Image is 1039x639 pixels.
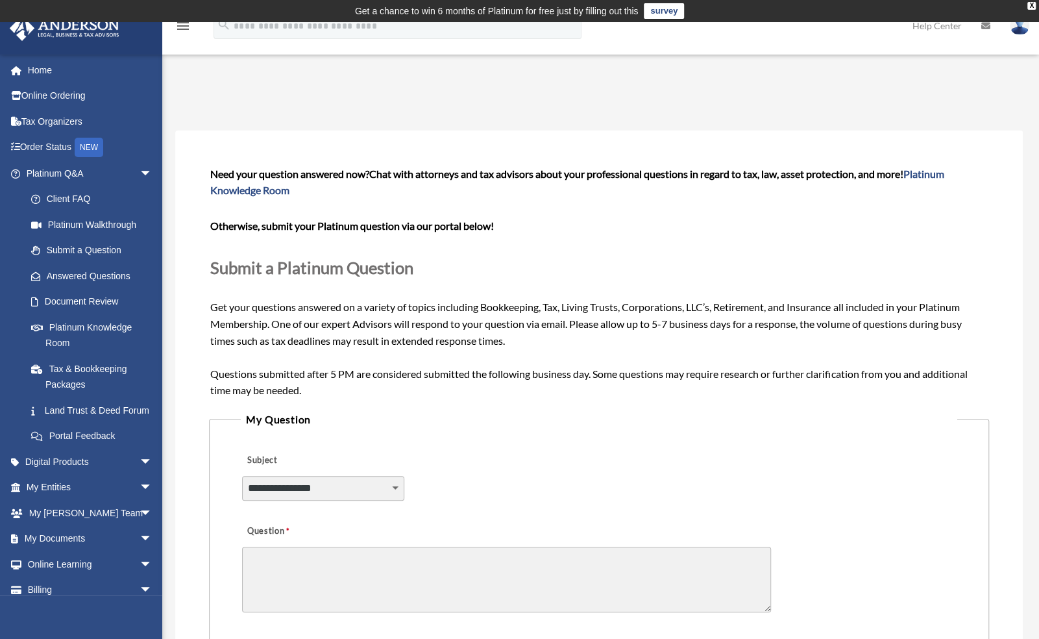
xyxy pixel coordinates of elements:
i: menu [175,18,191,34]
a: Online Ordering [9,83,172,109]
div: close [1027,2,1036,10]
img: Anderson Advisors Platinum Portal [6,16,123,41]
a: Tax Organizers [9,108,172,134]
a: My Entitiesarrow_drop_down [9,475,172,501]
legend: My Question [241,410,957,429]
span: arrow_drop_down [140,577,165,604]
span: arrow_drop_down [140,551,165,578]
a: Document Review [18,289,172,315]
span: Need your question answered now? [210,168,369,180]
a: Submit a Question [18,238,165,264]
span: arrow_drop_down [140,160,165,187]
label: Subject [242,452,365,470]
div: NEW [75,138,103,157]
a: Platinum Q&Aarrow_drop_down [9,160,172,186]
a: Land Trust & Deed Forum [18,397,172,423]
a: Tax & Bookkeeping Packages [18,356,172,397]
span: arrow_drop_down [140,449,165,475]
span: arrow_drop_down [140,526,165,553]
div: Get a chance to win 6 months of Platinum for free just by filling out this [355,3,639,19]
a: Answered Questions [18,263,172,289]
a: Portal Feedback [18,423,172,449]
a: menu [175,23,191,34]
span: arrow_drop_down [140,475,165,501]
a: My Documentsarrow_drop_down [9,526,172,552]
a: Billingarrow_drop_down [9,577,172,603]
a: survey [644,3,684,19]
a: Online Learningarrow_drop_down [9,551,172,577]
a: Client FAQ [18,186,172,212]
a: Order StatusNEW [9,134,172,161]
span: Chat with attorneys and tax advisors about your professional questions in regard to tax, law, ass... [210,168,944,197]
img: User Pic [1010,16,1029,35]
b: Otherwise, submit your Platinum question via our portal below! [210,219,494,232]
a: Digital Productsarrow_drop_down [9,449,172,475]
span: Get your questions answered on a variety of topics including Bookkeeping, Tax, Living Trusts, Cor... [210,168,988,397]
i: search [217,18,231,32]
span: arrow_drop_down [140,500,165,527]
a: Platinum Walkthrough [18,212,172,238]
label: Question [242,523,343,541]
a: Platinum Knowledge Room [18,314,172,356]
a: Home [9,57,172,83]
a: My [PERSON_NAME] Teamarrow_drop_down [9,500,172,526]
span: Submit a Platinum Question [210,258,413,277]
